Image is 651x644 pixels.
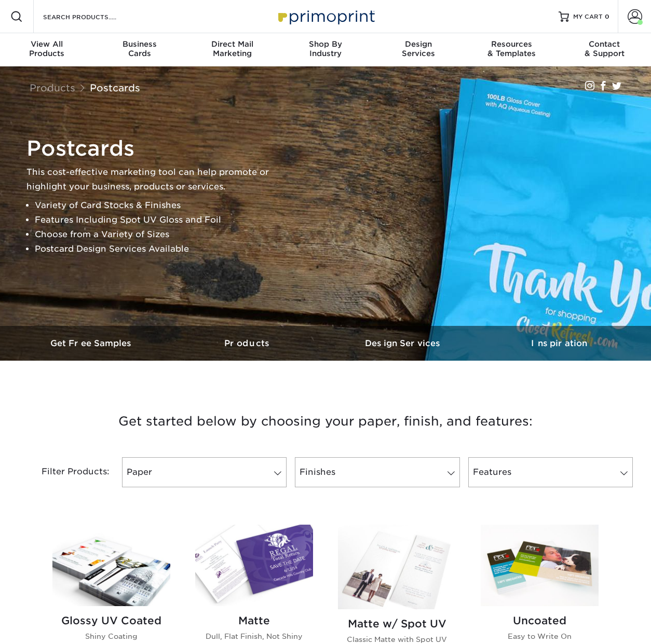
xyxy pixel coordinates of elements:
[465,39,558,58] div: & Templates
[26,165,286,194] p: This cost-effective marketing tool can help promote or highlight your business, products or servi...
[558,33,651,66] a: Contact& Support
[372,39,465,49] span: Design
[35,198,286,213] li: Variety of Card Stocks & Finishes
[35,213,286,227] li: Features Including Spot UV Gloss and Foil
[170,338,325,348] h3: Products
[22,398,629,445] h3: Get started below by choosing your paper, finish, and features:
[30,82,75,93] a: Products
[481,614,599,627] h2: Uncoated
[481,338,637,348] h3: Inspiration
[468,457,633,487] a: Features
[195,614,313,627] h2: Matte
[14,326,170,361] a: Get Free Samples
[42,10,143,23] input: SEARCH PRODUCTS.....
[481,525,599,606] img: Uncoated Postcards
[90,82,140,93] a: Postcards
[93,33,186,66] a: BusinessCards
[195,631,313,641] p: Dull, Flat Finish, Not Shiny
[35,227,286,242] li: Choose from a Variety of Sizes
[279,39,372,49] span: Shop By
[465,33,558,66] a: Resources& Templates
[186,39,279,58] div: Marketing
[52,525,170,606] img: Glossy UV Coated Postcards
[93,39,186,58] div: Cards
[481,631,599,641] p: Easy to Write On
[186,33,279,66] a: Direct MailMarketing
[279,33,372,66] a: Shop ByIndustry
[122,457,287,487] a: Paper
[26,136,286,161] h1: Postcards
[338,525,456,609] img: Matte w/ Spot UV Postcards
[279,39,372,58] div: Industry
[14,457,118,487] div: Filter Products:
[372,33,465,66] a: DesignServices
[35,242,286,256] li: Postcard Design Services Available
[14,338,170,348] h3: Get Free Samples
[558,39,651,49] span: Contact
[325,326,481,361] a: Design Services
[295,457,459,487] a: Finishes
[481,326,637,361] a: Inspiration
[338,618,456,630] h2: Matte w/ Spot UV
[558,39,651,58] div: & Support
[195,525,313,606] img: Matte Postcards
[605,13,609,20] span: 0
[93,39,186,49] span: Business
[573,12,603,21] span: MY CART
[465,39,558,49] span: Resources
[52,631,170,641] p: Shiny Coating
[186,39,279,49] span: Direct Mail
[274,5,377,28] img: Primoprint
[372,39,465,58] div: Services
[170,326,325,361] a: Products
[52,614,170,627] h2: Glossy UV Coated
[325,338,481,348] h3: Design Services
